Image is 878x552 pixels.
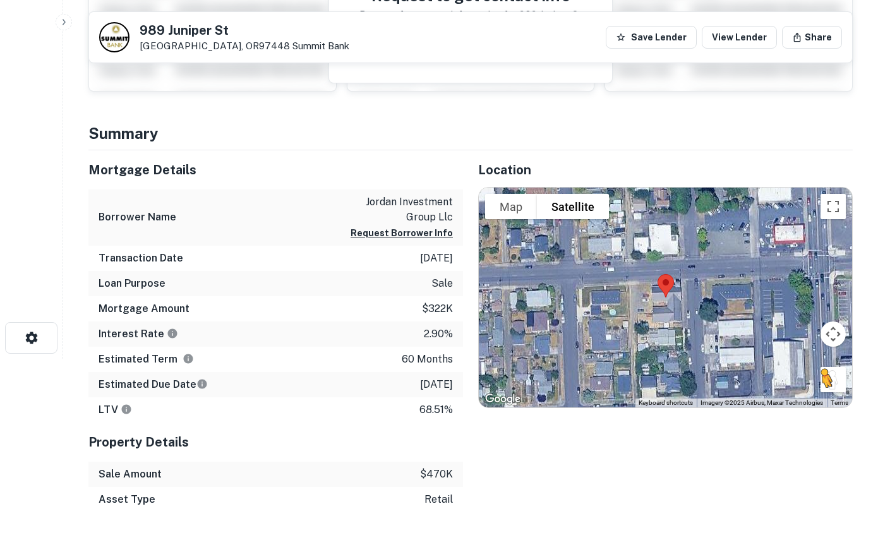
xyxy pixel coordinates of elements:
[359,7,517,22] p: Request for contact information for
[424,327,453,342] p: 2.90%
[183,353,194,364] svg: Term is based on a standard schedule for this type of loan.
[339,195,453,225] p: jordan investment group llc
[351,225,453,241] button: Request Borrower Info
[402,352,453,367] p: 60 months
[782,26,842,49] button: Share
[99,210,176,225] h6: Borrower Name
[701,399,823,406] span: Imagery ©2025 Airbus, Maxar Technologies
[140,24,349,37] h5: 989 Juniper St
[140,40,349,52] p: [GEOGRAPHIC_DATA], OR97448
[482,391,524,407] a: Open this area in Google Maps (opens a new window)
[99,327,178,342] h6: Interest Rate
[815,451,878,512] iframe: Chat Widget
[99,276,165,291] h6: Loan Purpose
[537,194,609,219] button: Show satellite imagery
[121,404,132,415] svg: LTVs displayed on the website are for informational purposes only and may be reported incorrectly...
[419,402,453,417] p: 68.51%
[99,402,132,417] h6: LTV
[821,367,846,392] button: Drag Pegman onto the map to open Street View
[99,301,189,316] h6: Mortgage Amount
[196,378,208,390] svg: Estimate is based on a standard schedule for this type of loan.
[99,251,183,266] h6: Transaction Date
[639,399,693,407] button: Keyboard shortcuts
[420,467,453,482] p: $470k
[821,321,846,347] button: Map camera controls
[99,492,155,507] h6: Asset Type
[420,251,453,266] p: [DATE]
[99,467,162,482] h6: Sale Amount
[831,399,848,406] a: Terms
[88,122,853,145] h4: Summary
[88,160,463,179] h5: Mortgage Details
[431,276,453,291] p: sale
[606,26,697,49] button: Save Lender
[420,377,453,392] p: [DATE]
[424,492,453,507] p: retail
[519,7,582,22] p: 989 juniper st
[292,40,349,51] a: Summit Bank
[478,160,853,179] h5: Location
[99,377,208,392] h6: Estimated Due Date
[485,194,537,219] button: Show street map
[99,352,194,367] h6: Estimated Term
[88,433,463,452] h5: Property Details
[821,194,846,219] button: Toggle fullscreen view
[422,301,453,316] p: $322k
[167,328,178,339] svg: The interest rates displayed on the website are for informational purposes only and may be report...
[482,391,524,407] img: Google
[702,26,777,49] a: View Lender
